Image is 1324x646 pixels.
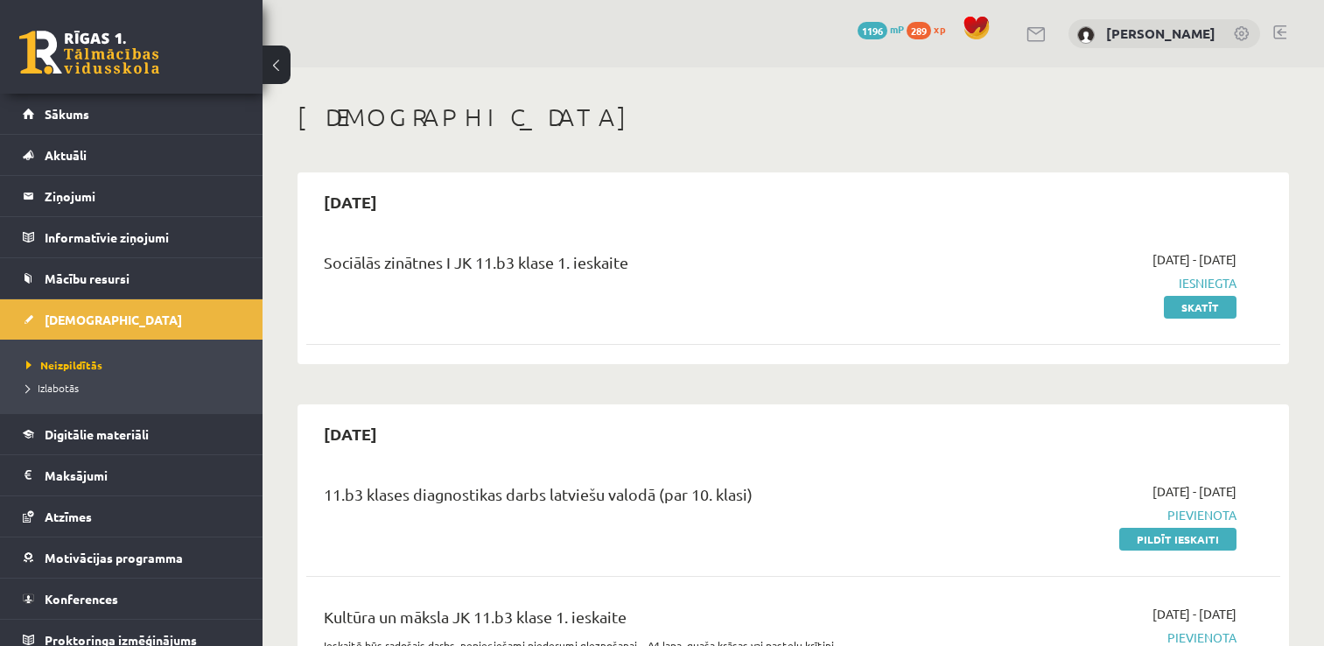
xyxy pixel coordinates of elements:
img: Dairis Tilkēvičs [1077,26,1095,44]
a: 289 xp [907,22,954,36]
span: [DATE] - [DATE] [1152,605,1236,623]
a: Rīgas 1. Tālmācības vidusskola [19,31,159,74]
a: Sākums [23,94,241,134]
a: Neizpildītās [26,357,245,373]
span: 1196 [858,22,887,39]
h2: [DATE] [306,181,395,222]
div: Kultūra un māksla JK 11.b3 klase 1. ieskaite [324,605,923,637]
a: [DEMOGRAPHIC_DATA] [23,299,241,340]
a: Izlabotās [26,380,245,396]
a: Informatīvie ziņojumi [23,217,241,257]
span: Konferences [45,591,118,607]
span: Iesniegta [949,274,1236,292]
a: Aktuāli [23,135,241,175]
span: Neizpildītās [26,358,102,372]
h2: [DATE] [306,413,395,454]
a: Atzīmes [23,496,241,537]
a: Ziņojumi [23,176,241,216]
a: 1196 mP [858,22,904,36]
span: Sākums [45,106,89,122]
div: Sociālās zinātnes I JK 11.b3 klase 1. ieskaite [324,250,923,283]
a: Konferences [23,579,241,619]
span: Motivācijas programma [45,550,183,565]
span: Pievienota [949,506,1236,524]
span: mP [890,22,904,36]
a: Motivācijas programma [23,537,241,578]
span: Atzīmes [45,509,92,524]
a: Mācību resursi [23,258,241,298]
div: 11.b3 klases diagnostikas darbs latviešu valodā (par 10. klasi) [324,482,923,515]
span: 289 [907,22,931,39]
a: Pildīt ieskaiti [1119,528,1236,551]
a: [PERSON_NAME] [1106,25,1215,42]
legend: Ziņojumi [45,176,241,216]
span: Izlabotās [26,381,79,395]
a: Maksājumi [23,455,241,495]
span: Mācību resursi [45,270,130,286]
span: [DEMOGRAPHIC_DATA] [45,312,182,327]
h1: [DEMOGRAPHIC_DATA] [298,102,1289,132]
a: Skatīt [1164,296,1236,319]
span: Aktuāli [45,147,87,163]
a: Digitālie materiāli [23,414,241,454]
span: xp [934,22,945,36]
legend: Informatīvie ziņojumi [45,217,241,257]
span: [DATE] - [DATE] [1152,482,1236,501]
span: Digitālie materiāli [45,426,149,442]
span: [DATE] - [DATE] [1152,250,1236,269]
legend: Maksājumi [45,455,241,495]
